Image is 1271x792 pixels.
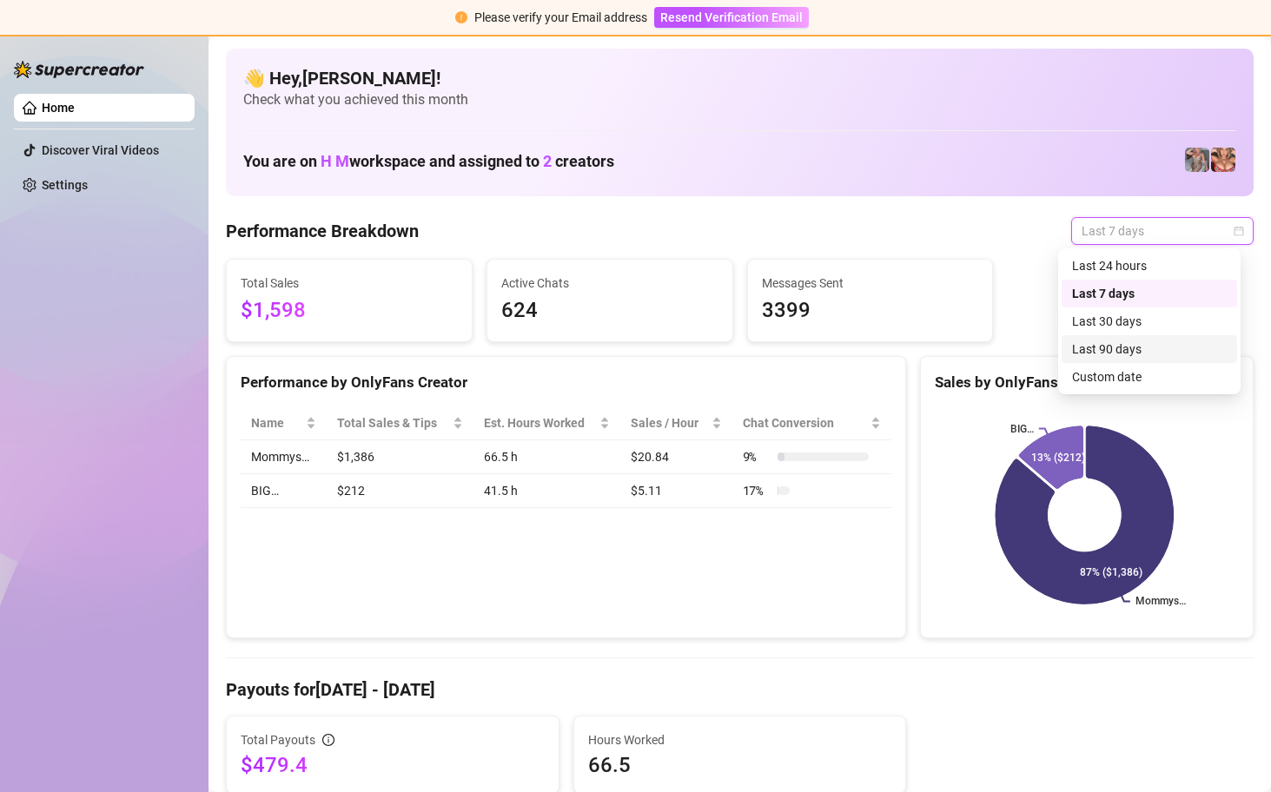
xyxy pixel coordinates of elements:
span: 66.5 [588,751,892,779]
div: Last 90 days [1072,340,1227,359]
span: Sales / Hour [631,413,707,432]
td: 41.5 h [473,474,621,508]
span: 9 % [743,447,771,466]
h1: You are on workspace and assigned to creators [243,152,614,171]
img: pennylondon [1211,148,1235,172]
div: Performance by OnlyFans Creator [241,371,891,394]
td: $20.84 [620,440,731,474]
span: Messages Sent [762,274,979,293]
h4: Payouts for [DATE] - [DATE] [226,677,1254,702]
span: info-circle [322,734,334,746]
th: Name [241,406,327,440]
span: calendar [1234,226,1244,236]
div: Please verify your Email address [474,8,647,27]
text: BIG… [1010,423,1034,435]
th: Total Sales & Tips [327,406,473,440]
a: Settings [42,178,88,192]
img: logo-BBDzfeDw.svg [14,61,144,78]
span: Active Chats [501,274,718,293]
h4: Performance Breakdown [226,219,419,243]
span: Total Sales [241,274,458,293]
span: Chat Conversion [743,413,868,432]
text: Mommys… [1135,596,1186,608]
h4: 👋 Hey, [PERSON_NAME] ! [243,66,1236,90]
span: Last 7 days [1082,218,1243,244]
th: Chat Conversion [732,406,892,440]
span: $479.4 [241,751,545,779]
td: Mommys… [241,440,327,474]
div: Est. Hours Worked [484,413,597,432]
span: 2 [543,152,552,170]
span: Resend Verification Email [660,10,803,24]
div: Last 7 days [1072,284,1227,303]
div: Last 24 hours [1072,256,1227,275]
span: Hours Worked [588,730,892,749]
button: Resend Verification Email [654,7,809,28]
td: $5.11 [620,474,731,508]
span: Name [251,413,302,432]
span: Total Sales & Tips [337,413,449,432]
span: H M [321,152,349,170]
td: $212 [327,474,473,508]
span: Check what you achieved this month [243,90,1236,109]
span: Total Payouts [241,730,315,749]
div: Sales by OnlyFans Creator [935,371,1239,394]
td: $1,386 [327,440,473,474]
div: Custom date [1062,363,1237,391]
div: Custom date [1072,367,1227,386]
span: exclamation-circle [455,11,467,23]
span: 624 [501,294,718,327]
span: 17 % [743,481,771,500]
a: Discover Viral Videos [42,143,159,157]
th: Sales / Hour [620,406,731,440]
td: 66.5 h [473,440,621,474]
a: Home [42,101,75,115]
span: $1,598 [241,294,458,327]
div: Last 7 days [1062,280,1237,307]
td: BIG… [241,474,327,508]
img: pennylondonvip [1185,148,1209,172]
span: 3399 [762,294,979,327]
div: Last 90 days [1062,335,1237,363]
div: Last 30 days [1062,307,1237,335]
div: Last 30 days [1072,312,1227,331]
div: Last 24 hours [1062,252,1237,280]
